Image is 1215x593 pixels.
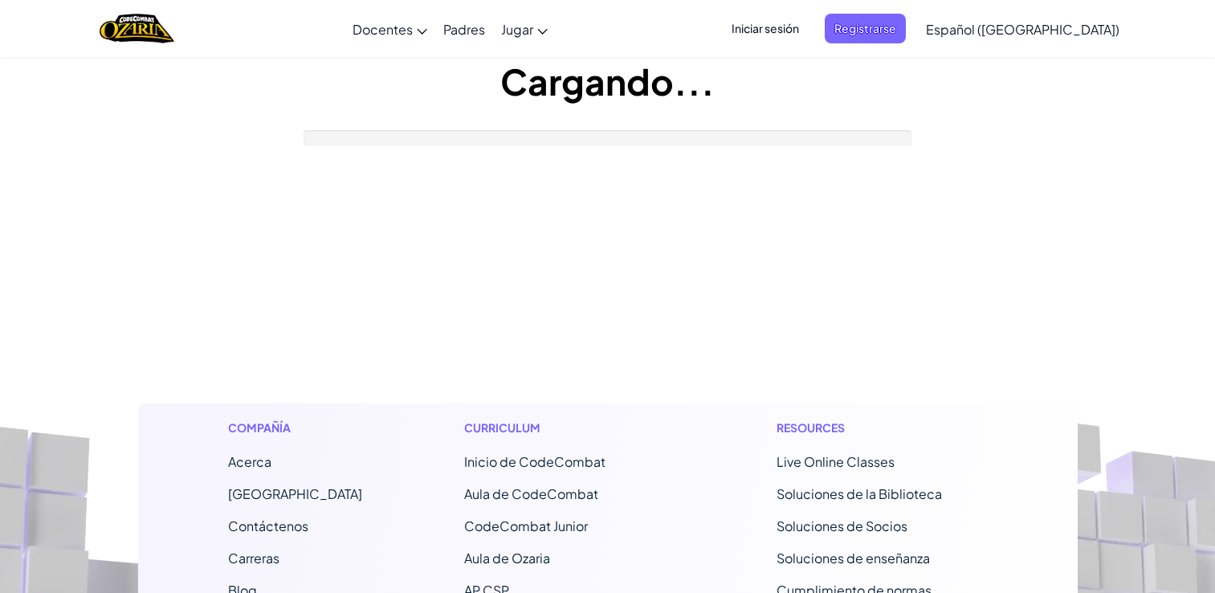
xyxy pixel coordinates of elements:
a: [GEOGRAPHIC_DATA] [228,485,362,502]
span: Docentes [353,21,413,38]
a: Jugar [493,7,556,51]
button: Registrarse [825,14,906,43]
a: Acerca [228,453,271,470]
a: Live Online Classes [777,453,895,470]
a: Padres [435,7,493,51]
a: Soluciones de Socios [777,517,907,534]
button: Iniciar sesión [722,14,809,43]
span: Jugar [501,21,533,38]
a: Aula de CodeCombat [464,485,598,502]
h1: Resources [777,419,988,436]
a: CodeCombat Junior [464,517,588,534]
span: Inicio de CodeCombat [464,453,605,470]
a: Ozaria by CodeCombat logo [100,12,174,45]
span: Contáctenos [228,517,308,534]
a: Soluciones de la Biblioteca [777,485,942,502]
a: Carreras [228,550,279,566]
a: Docentes [345,7,435,51]
h1: Compañía [228,419,362,436]
img: Home [100,12,174,45]
h1: Curriculum [464,419,675,436]
a: Español ([GEOGRAPHIC_DATA]) [918,7,1127,51]
a: Soluciones de enseñanza [777,550,930,566]
span: Español ([GEOGRAPHIC_DATA]) [926,21,1119,38]
a: Aula de Ozaria [464,550,550,566]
